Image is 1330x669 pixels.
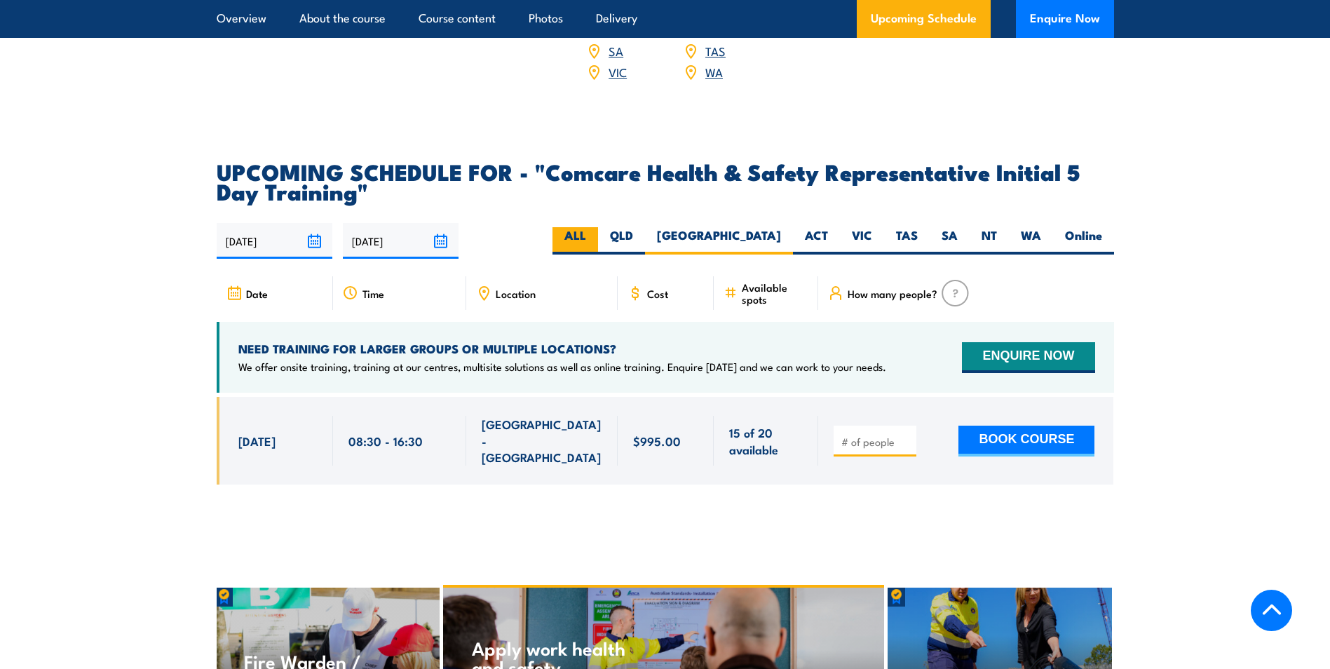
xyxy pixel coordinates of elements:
span: Date [246,288,268,299]
input: # of people [841,435,911,449]
a: WA [705,63,723,80]
p: We offer onsite training, training at our centres, multisite solutions as well as online training... [238,360,886,374]
span: 15 of 20 available [729,424,803,457]
input: To date [343,223,459,259]
label: QLD [598,227,645,255]
span: Time [362,288,384,299]
label: ALL [552,227,598,255]
label: SA [930,227,970,255]
span: Available spots [742,281,808,305]
button: ENQUIRE NOW [962,342,1094,373]
input: From date [217,223,332,259]
span: 08:30 - 16:30 [348,433,423,449]
label: WA [1009,227,1053,255]
button: BOOK COURSE [958,426,1094,457]
span: Location [496,288,536,299]
label: ACT [793,227,840,255]
label: TAS [884,227,930,255]
label: Online [1053,227,1114,255]
span: $995.00 [633,433,681,449]
a: SA [609,42,623,59]
span: Cost [647,288,668,299]
label: [GEOGRAPHIC_DATA] [645,227,793,255]
a: TAS [705,42,726,59]
a: VIC [609,63,627,80]
h4: NEED TRAINING FOR LARGER GROUPS OR MULTIPLE LOCATIONS? [238,341,886,356]
label: NT [970,227,1009,255]
span: How many people? [848,288,937,299]
span: [DATE] [238,433,276,449]
h2: UPCOMING SCHEDULE FOR - "Comcare Health & Safety Representative Initial 5 Day Training" [217,161,1114,201]
span: [GEOGRAPHIC_DATA] - [GEOGRAPHIC_DATA] [482,416,602,465]
label: VIC [840,227,884,255]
